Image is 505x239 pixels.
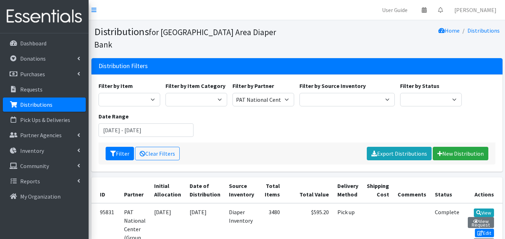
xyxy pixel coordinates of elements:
button: Filter [106,147,134,160]
p: Distributions [20,101,52,108]
label: Filter by Partner [232,82,274,90]
p: My Organization [20,193,61,200]
a: Donations [3,51,86,66]
label: Filter by Source Inventory [299,82,366,90]
a: Clear Filters [135,147,180,160]
a: Purchases [3,67,86,81]
th: Status [431,177,464,203]
a: Inventory [3,144,86,158]
p: Dashboard [20,40,46,47]
th: Shipping Cost [363,177,393,203]
p: Reports [20,178,40,185]
th: Partner [120,177,150,203]
a: Dashboard [3,36,86,50]
a: Export Distributions [367,147,432,160]
a: New Distribution [433,147,488,160]
p: Purchases [20,71,45,78]
a: User Guide [376,3,413,17]
a: View [474,209,494,217]
th: Source Inventory [225,177,258,203]
small: for [GEOGRAPHIC_DATA] Area Diaper Bank [94,27,276,50]
label: Date Range [99,112,129,121]
th: Total Items [258,177,284,203]
h1: Distributions [94,26,294,50]
a: Home [438,27,460,34]
label: Filter by Item [99,82,133,90]
p: Partner Agencies [20,132,62,139]
p: Inventory [20,147,44,154]
a: My Organization [3,189,86,204]
a: Reports [3,174,86,188]
th: ID [91,177,120,203]
a: [PERSON_NAME] [449,3,502,17]
a: View Request [468,217,494,228]
label: Filter by Item Category [165,82,225,90]
a: Requests [3,82,86,96]
p: Pick Ups & Deliveries [20,116,70,123]
p: Donations [20,55,46,62]
p: Requests [20,86,43,93]
a: Edit [475,229,494,237]
a: Partner Agencies [3,128,86,142]
th: Initial Allocation [150,177,185,203]
th: Comments [393,177,431,203]
h3: Distribution Filters [99,62,148,70]
a: Community [3,159,86,173]
th: Actions [464,177,503,203]
th: Date of Distribution [185,177,225,203]
img: HumanEssentials [3,5,86,28]
p: Community [20,162,49,169]
a: Distributions [467,27,500,34]
th: Delivery Method [333,177,363,203]
a: Pick Ups & Deliveries [3,113,86,127]
input: January 1, 2011 - December 31, 2011 [99,123,194,137]
label: Filter by Status [400,82,439,90]
th: Total Value [284,177,333,203]
a: Distributions [3,98,86,112]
